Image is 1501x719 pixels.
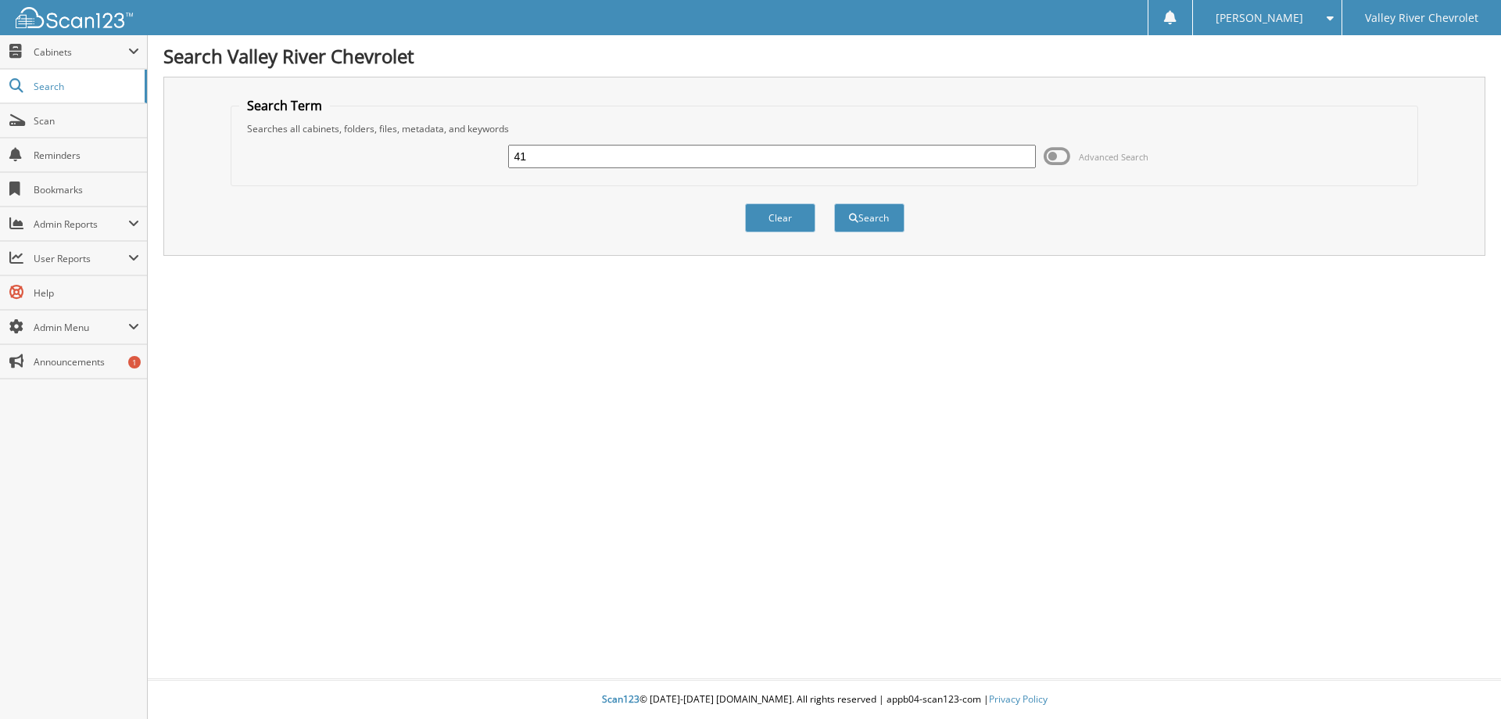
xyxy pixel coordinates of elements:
span: Announcements [34,355,139,368]
button: Clear [745,203,815,232]
span: User Reports [34,252,128,265]
span: Valley River Chevrolet [1365,13,1478,23]
span: Admin Reports [34,217,128,231]
span: Admin Menu [34,321,128,334]
span: Scan123 [602,692,639,706]
span: Cabinets [34,45,128,59]
span: Reminders [34,149,139,162]
div: © [DATE]-[DATE] [DOMAIN_NAME]. All rights reserved | appb04-scan123-com | [148,681,1501,719]
span: Scan [34,114,139,128]
div: 1 [128,356,141,368]
span: Search [34,80,137,93]
img: scan123-logo-white.svg [16,7,133,28]
span: Advanced Search [1079,151,1148,163]
span: Help [34,286,139,300]
span: Bookmarks [34,183,139,196]
h1: Search Valley River Chevrolet [163,43,1485,69]
a: Privacy Policy [989,692,1048,706]
span: [PERSON_NAME] [1216,13,1303,23]
button: Search [834,203,905,232]
legend: Search Term [239,97,330,114]
div: Searches all cabinets, folders, files, metadata, and keywords [239,122,1410,135]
